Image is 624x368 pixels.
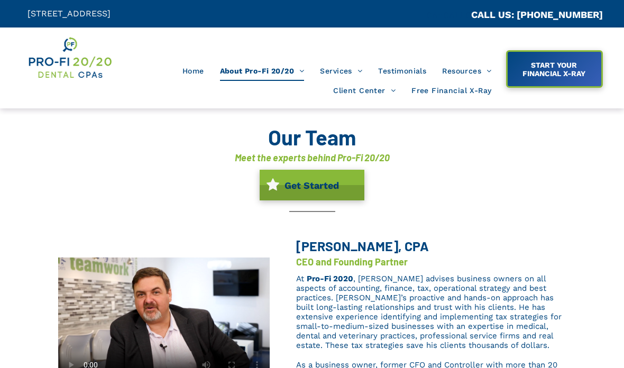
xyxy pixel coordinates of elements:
a: Client Center [325,81,403,101]
span: START YOUR FINANCIAL X-RAY [508,56,600,83]
span: Get Started [281,174,343,196]
a: Testimonials [370,61,434,81]
span: , [PERSON_NAME] advises business owners on all aspects of accounting, finance, tax, operational s... [296,274,562,350]
a: START YOUR FINANCIAL X-RAY [506,50,603,88]
a: Resources [434,61,499,81]
font: CEO and Founding Partner [296,256,408,268]
img: Get Dental CPA Consulting, Bookkeeping, & Bank Loans [27,35,112,80]
a: CALL US: [PHONE_NUMBER] [471,9,603,20]
a: Services [312,61,370,81]
span: At [296,274,304,283]
a: Get Started [260,170,364,200]
span: CA::CALLC [426,10,471,20]
font: Meet the experts behind Pro-Fi 20/20 [235,152,390,163]
a: Home [175,61,212,81]
a: About Pro-Fi 20/20 [212,61,313,81]
a: Pro-Fi 2020 [307,274,353,283]
font: Our Team [268,124,356,150]
span: [STREET_ADDRESS] [27,8,111,19]
span: [PERSON_NAME], CPA [296,238,429,254]
a: Free Financial X-Ray [403,81,499,101]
